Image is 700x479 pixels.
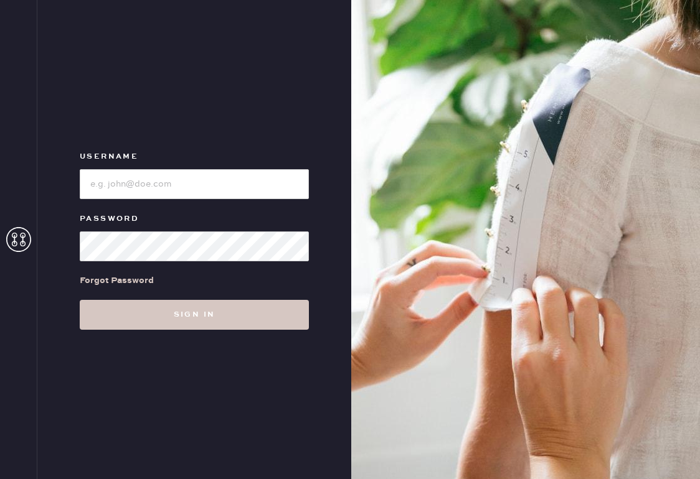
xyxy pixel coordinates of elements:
input: e.g. john@doe.com [80,169,309,199]
a: Forgot Password [80,261,154,300]
button: Sign in [80,300,309,330]
label: Password [80,212,309,226]
div: Forgot Password [80,274,154,287]
label: Username [80,149,309,164]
